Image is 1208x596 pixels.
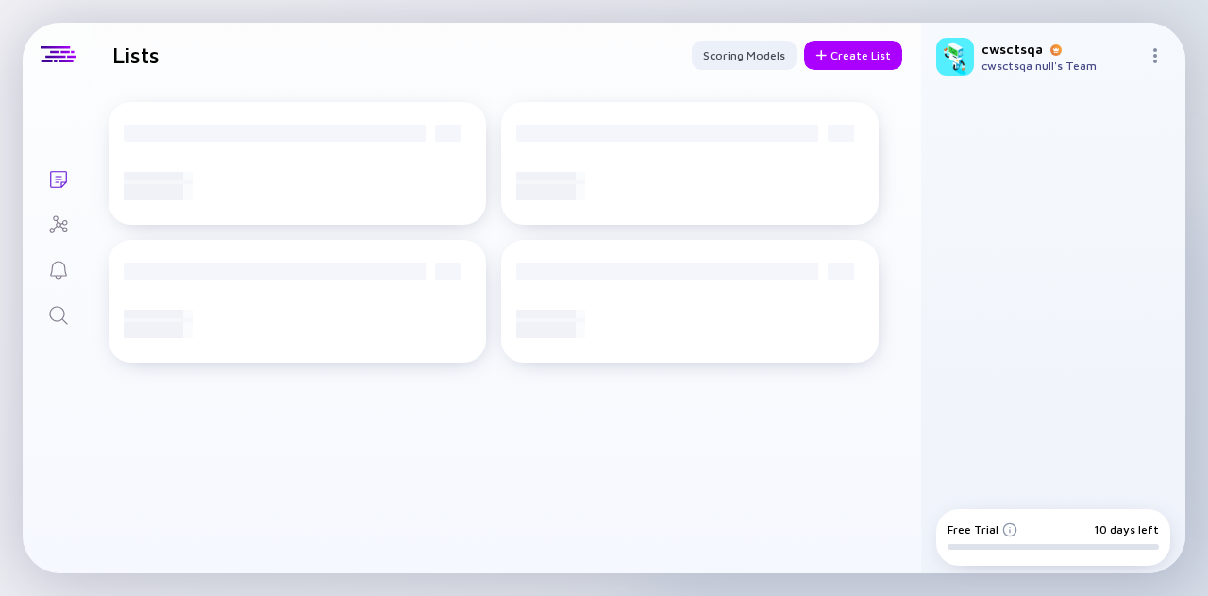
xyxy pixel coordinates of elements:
img: cwsctsqa Profile Picture [936,38,974,76]
div: Free Trial [948,522,1017,536]
a: Search [23,291,93,336]
a: Lists [23,155,93,200]
div: cwsctsqa null's Team [981,59,1140,73]
a: Investor Map [23,200,93,246]
img: Menu [1148,48,1163,63]
button: Scoring Models [692,41,797,70]
div: 10 days left [1094,522,1159,536]
a: Reminders [23,246,93,291]
div: cwsctsqa [981,41,1140,57]
button: Create List [804,41,902,70]
h1: Lists [112,42,159,68]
